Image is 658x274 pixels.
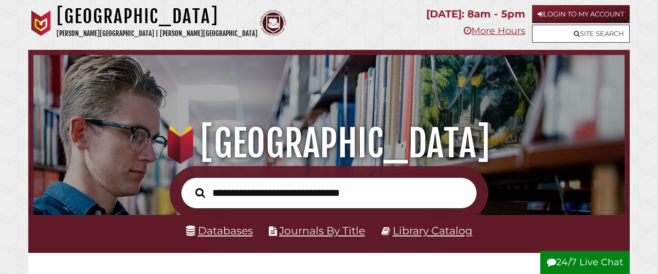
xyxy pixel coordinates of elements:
[426,5,525,23] p: [DATE]: 8am - 5pm
[190,185,210,200] button: Search
[28,10,54,36] img: Calvin University
[57,28,258,40] p: [PERSON_NAME][GEOGRAPHIC_DATA] | [PERSON_NAME][GEOGRAPHIC_DATA]
[464,25,525,36] a: More Hours
[260,10,286,36] img: Calvin Theological Seminary
[43,121,615,166] h1: [GEOGRAPHIC_DATA]
[186,224,253,237] a: Databases
[393,224,472,237] a: Library Catalog
[279,224,365,237] a: Journals By Title
[195,188,205,198] i: Search
[532,5,630,23] a: Login to My Account
[532,25,630,43] a: Site Search
[57,5,258,28] h1: [GEOGRAPHIC_DATA]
